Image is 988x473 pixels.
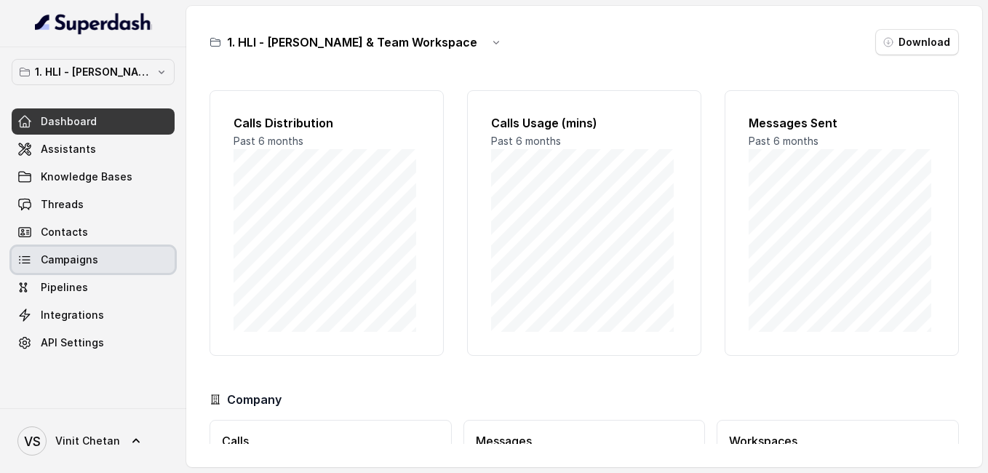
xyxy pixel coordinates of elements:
[234,135,303,147] span: Past 6 months
[491,135,561,147] span: Past 6 months
[41,253,98,267] span: Campaigns
[227,391,282,408] h3: Company
[12,219,175,245] a: Contacts
[41,335,104,350] span: API Settings
[41,225,88,239] span: Contacts
[12,302,175,328] a: Integrations
[749,135,818,147] span: Past 6 months
[24,434,41,449] text: VS
[41,114,97,129] span: Dashboard
[227,33,477,51] h3: 1. HLI - [PERSON_NAME] & Team Workspace
[41,308,104,322] span: Integrations
[12,330,175,356] a: API Settings
[41,197,84,212] span: Threads
[875,29,959,55] button: Download
[12,247,175,273] a: Campaigns
[12,136,175,162] a: Assistants
[491,114,677,132] h2: Calls Usage (mins)
[35,12,152,35] img: light.svg
[35,63,151,81] p: 1. HLI - [PERSON_NAME] & Team Workspace
[41,280,88,295] span: Pipelines
[12,191,175,218] a: Threads
[55,434,120,448] span: Vinit Chetan
[41,142,96,156] span: Assistants
[12,274,175,301] a: Pipelines
[234,114,420,132] h2: Calls Distribution
[41,170,132,184] span: Knowledge Bases
[12,421,175,461] a: Vinit Chetan
[476,432,693,450] h3: Messages
[222,432,439,450] h3: Calls
[12,108,175,135] a: Dashboard
[12,164,175,190] a: Knowledge Bases
[749,114,935,132] h2: Messages Sent
[729,432,947,450] h3: Workspaces
[12,59,175,85] button: 1. HLI - [PERSON_NAME] & Team Workspace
